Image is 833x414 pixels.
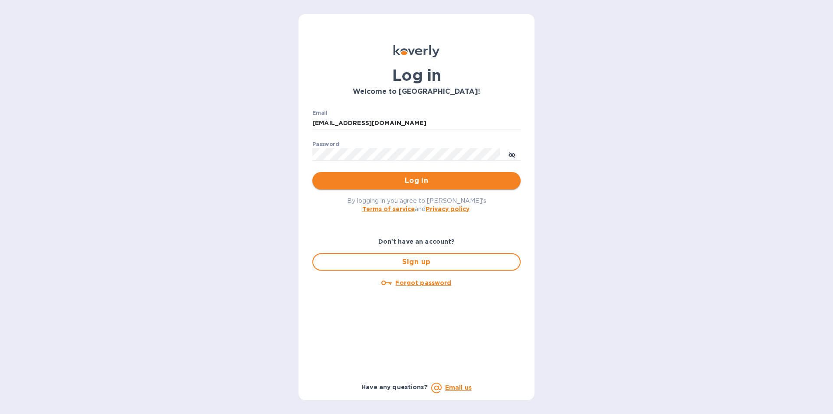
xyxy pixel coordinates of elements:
[312,88,521,96] h3: Welcome to [GEOGRAPHIC_DATA]!
[503,146,521,163] button: toggle password visibility
[312,66,521,84] h1: Log in
[426,205,469,212] a: Privacy policy
[312,142,339,147] label: Password
[445,384,472,391] a: Email us
[312,172,521,189] button: Log in
[320,257,513,267] span: Sign up
[361,384,428,391] b: Have any questions?
[395,279,451,286] u: Forgot password
[312,110,328,116] label: Email
[312,253,521,271] button: Sign up
[347,197,486,212] span: By logging in you agree to [PERSON_NAME]'s and .
[394,45,439,57] img: Koverly
[319,176,514,186] span: Log in
[362,205,415,212] a: Terms of service
[312,117,521,130] input: Enter email address
[378,238,455,245] b: Don't have an account?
